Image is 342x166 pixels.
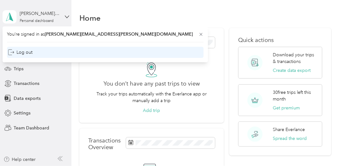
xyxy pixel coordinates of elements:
button: Add trip [143,107,160,114]
h2: You don’t have any past trips to view [104,80,200,87]
button: Create data export [273,67,311,74]
span: [PERSON_NAME][EMAIL_ADDRESS][PERSON_NAME][DOMAIN_NAME] [45,31,193,37]
button: Spread the word [273,135,307,142]
p: Track your trips automatically with the Everlance app or manually add a trip [88,91,215,104]
p: Quick actions [238,37,322,44]
span: Settings [14,110,30,116]
p: Share Everlance [273,126,305,133]
span: Trips [14,66,23,72]
span: Transactions [14,80,39,87]
div: Personal dashboard [20,19,54,23]
span: Team Dashboard [14,125,49,131]
span: You’re signed in as [7,31,204,38]
div: Log out [8,49,32,56]
div: [PERSON_NAME][EMAIL_ADDRESS][PERSON_NAME][DOMAIN_NAME] [20,10,59,17]
button: Help center [3,156,36,163]
iframe: Everlance-gr Chat Button Frame [306,130,342,166]
p: Transactions Overview [88,137,123,151]
p: Download your trips & transactions [273,52,318,65]
span: Data exports [14,95,41,102]
h1: Home [79,15,101,21]
button: Get premium [273,105,300,111]
p: 30 free trips left this month [273,89,318,102]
